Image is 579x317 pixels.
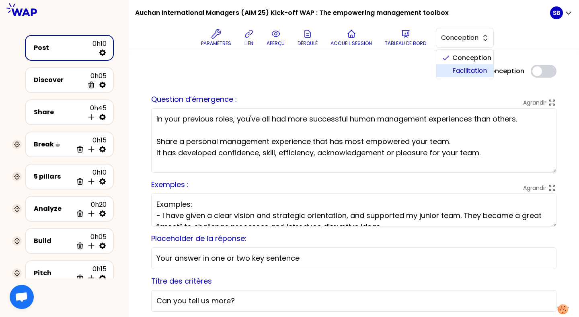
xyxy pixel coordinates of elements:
label: Titre des critères [151,276,212,286]
p: SB [553,9,560,17]
ul: Conception [436,49,494,79]
div: Break ☕ [34,140,73,149]
button: aperçu [263,26,288,50]
div: 0h05 [73,232,107,250]
div: 0h45 [84,103,107,121]
p: Agrandir [523,184,546,192]
p: Accueil session [331,40,372,47]
span: Conception [452,53,487,63]
div: 0h15 [73,136,107,153]
textarea: Examples: - I have given a clear vision and strategic orientation, and supported my junior team. ... [151,193,556,226]
div: 0h20 [73,200,107,218]
p: aperçu [267,40,285,47]
button: SB [550,6,573,19]
div: 0h10 [73,168,107,185]
span: Facilitation [452,66,487,76]
div: Pitch [34,268,73,278]
div: Post [34,43,92,53]
div: 0h05 [84,71,107,89]
textarea: In your previous roles, you've all had more successful human management experiences than others. ... [151,108,556,173]
button: Tableau de bord [382,26,429,50]
div: 5 pillars [34,172,73,181]
p: Déroulé [298,40,318,47]
button: Paramètres [198,26,234,50]
div: Build [34,236,73,246]
div: 0h10 [92,39,107,57]
div: Share [34,107,84,117]
button: Déroulé [294,26,321,50]
button: Conception [436,28,494,48]
p: Paramètres [201,40,231,47]
p: Tableau de bord [385,40,426,47]
label: Exemples : [151,179,189,189]
button: lien [241,26,257,50]
a: Open chat [10,285,34,309]
p: Agrandir [523,99,546,107]
div: 0h15 [73,264,107,282]
span: Conception [441,33,477,43]
p: lien [244,40,253,47]
button: Accueil session [327,26,375,50]
div: Discover [34,75,84,85]
label: Placeholder de la réponse: [151,233,246,243]
label: Question d’émergence : [151,94,237,104]
div: Analyze [34,204,73,214]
